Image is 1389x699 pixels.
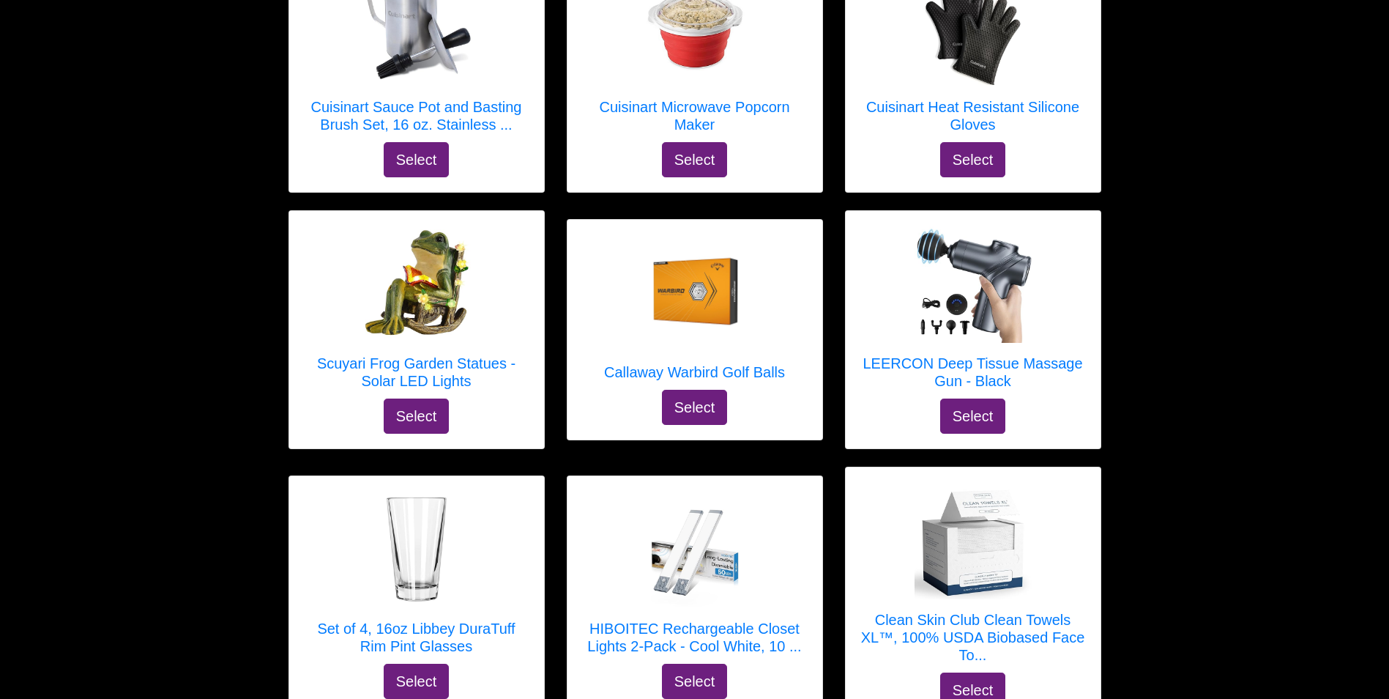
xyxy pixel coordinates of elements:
[636,248,753,339] img: Callaway Warbird Golf Balls
[662,142,728,177] button: Select
[860,98,1086,133] h5: Cuisinart Heat Resistant Silicone Gloves
[384,664,450,699] button: Select
[582,620,808,655] h5: HIBOITEC Rechargeable Closet Lights 2-Pack - Cool White, 10 ...
[358,491,475,608] img: Set of 4, 16oz Libbey DuraTuff Rim Pint Glasses
[384,399,450,434] button: Select
[636,491,753,608] img: HIBOITEC Rechargeable Closet Lights 2-Pack - Cool White, 10 inch
[940,399,1006,434] button: Select
[582,491,808,664] a: HIBOITEC Rechargeable Closet Lights 2-Pack - Cool White, 10 inch HIBOITEC Rechargeable Closet Lig...
[860,611,1086,664] h5: Clean Skin Club Clean Towels XL™, 100% USDA Biobased Face To...
[860,482,1086,673] a: Clean Skin Club Clean Towels XL™, 100% USDA Biobased Face Towel, Disposable Face Towelette, Eczem...
[358,226,475,343] img: Scuyari Frog Garden Statues - Solar LED Lights
[604,234,785,390] a: Callaway Warbird Golf Balls Callaway Warbird Golf Balls
[582,98,808,133] h5: Cuisinart Microwave Popcorn Maker
[940,142,1006,177] button: Select
[304,226,529,399] a: Scuyari Frog Garden Statues - Solar LED Lights Scuyari Frog Garden Statues - Solar LED Lights
[304,620,529,655] h5: Set of 4, 16oz Libbey DuraTuff Rim Pint Glasses
[604,363,785,381] h5: Callaway Warbird Golf Balls
[915,226,1032,343] img: LEERCON Deep Tissue Massage Gun - Black
[860,355,1086,390] h5: LEERCON Deep Tissue Massage Gun - Black
[304,98,529,133] h5: Cuisinart Sauce Pot and Basting Brush Set, 16 oz. Stainless ...
[304,491,529,664] a: Set of 4, 16oz Libbey DuraTuff Rim Pint Glasses Set of 4, 16oz Libbey DuraTuff Rim Pint Glasses
[384,142,450,177] button: Select
[662,664,728,699] button: Select
[860,226,1086,399] a: LEERCON Deep Tissue Massage Gun - Black LEERCON Deep Tissue Massage Gun - Black
[915,482,1032,599] img: Clean Skin Club Clean Towels XL™, 100% USDA Biobased Face Towel, Disposable Face Towelette, Eczem...
[304,355,529,390] h5: Scuyari Frog Garden Statues - Solar LED Lights
[662,390,728,425] button: Select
